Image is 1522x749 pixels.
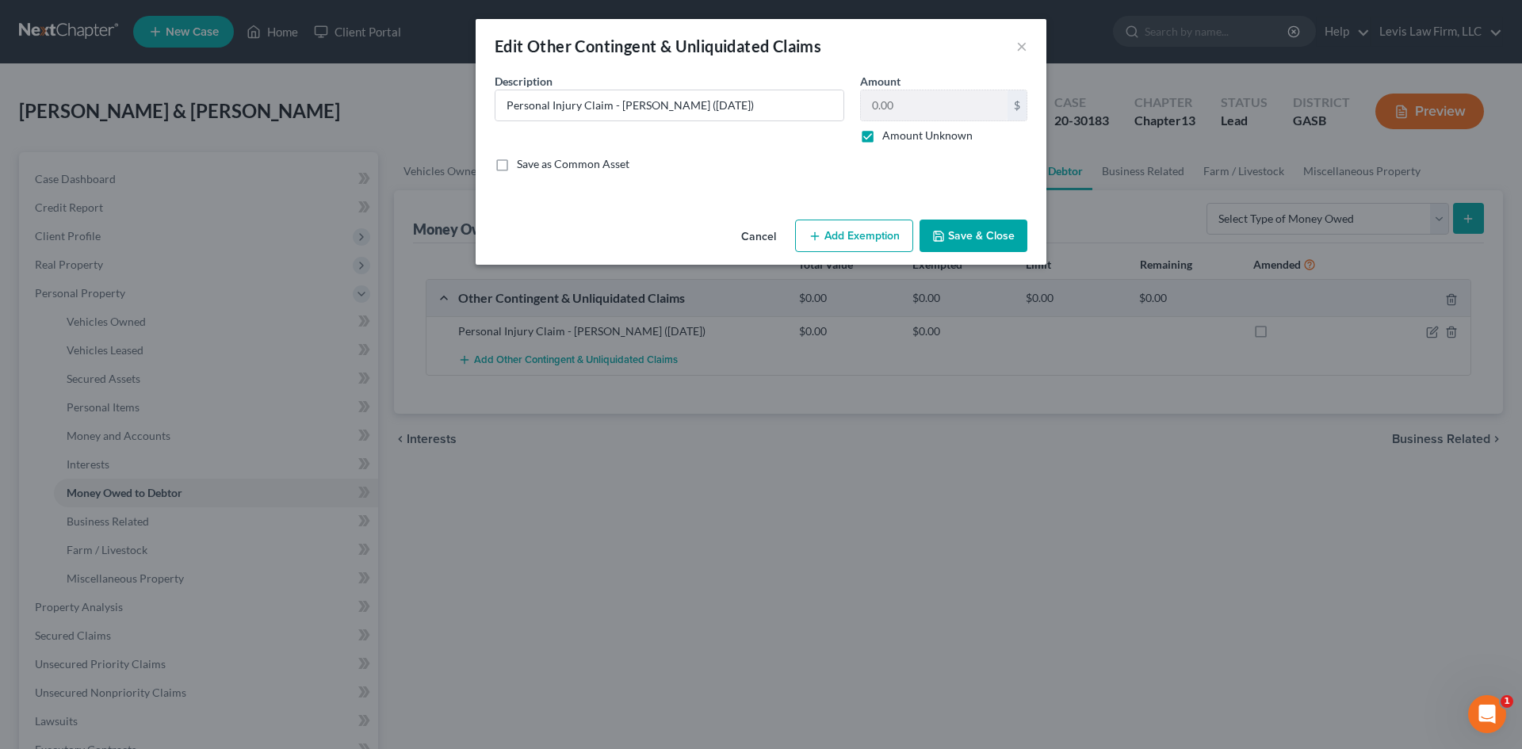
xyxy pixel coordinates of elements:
div: Edit Other Contingent & Unliquidated Claims [495,35,821,57]
input: Describe... [495,90,843,120]
span: Description [495,75,553,88]
span: 1 [1501,695,1513,708]
button: Cancel [728,221,789,253]
input: 0.00 [861,90,1008,120]
button: × [1016,36,1027,55]
button: Add Exemption [795,220,913,253]
button: Save & Close [920,220,1027,253]
div: $ [1008,90,1027,120]
iframe: Intercom live chat [1468,695,1506,733]
label: Save as Common Asset [517,156,629,172]
label: Amount [860,73,901,90]
label: Amount Unknown [882,128,973,143]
